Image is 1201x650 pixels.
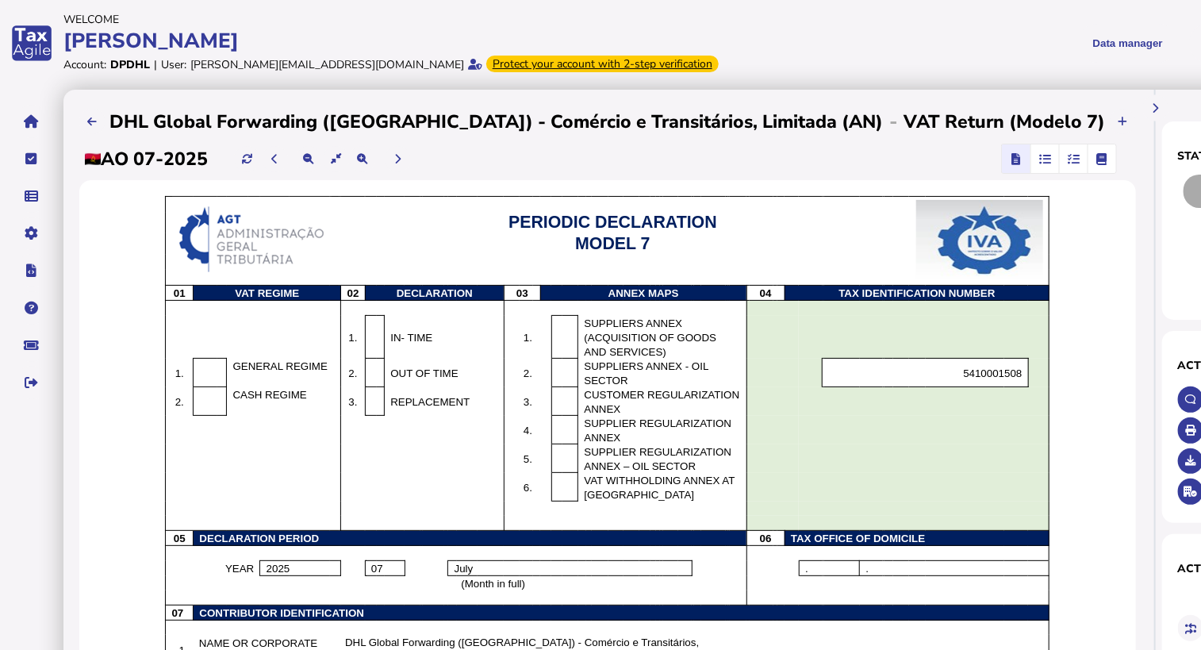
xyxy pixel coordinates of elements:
[15,217,48,250] button: Manage settings
[25,196,39,197] i: Data manager
[348,332,357,344] span: 1.
[524,482,532,494] span: 6.
[235,287,299,299] span: VAT REGIME
[161,57,186,72] div: User:
[232,360,328,372] span: GENERAL REGIME
[791,533,925,544] span: TAX OFFICE OF DOMICILE
[1030,144,1059,173] mat-button-toggle: Reconcilliation view by document
[385,146,411,172] button: Next period
[1185,623,1196,634] i: Data for this filing changed
[760,287,772,299] span: 04
[390,396,470,408] span: REPLACEMENT
[963,367,1022,379] span: 5410001508
[347,287,359,299] span: 02
[15,179,48,213] button: Data manager
[267,563,290,575] span: 2025
[15,366,48,399] button: Sign out
[234,146,260,172] button: Refresh data for current period
[1142,95,1168,121] button: Hide
[585,475,735,501] span: VAT WITHHOLDING ANNEX AT [GEOGRAPHIC_DATA]
[1110,109,1136,135] button: Upload transactions
[455,563,474,575] span: July
[199,607,364,619] span: CONTRIBUTOR IDENTIFICATION
[262,146,288,172] button: Previous period
[760,533,772,544] span: 06
[172,197,332,282] img: AO2ou+v4txumAAAAAElFTkSuQmCC
[516,287,528,299] span: 03
[1078,24,1178,63] button: Shows a dropdown of Data manager options
[390,332,432,344] span: IN- TIME
[585,417,732,444] span: SUPPLIER REGULARIZATION ANNEX
[585,360,709,387] span: SUPPLIERS ANNEX - OIL SECTOR
[486,56,719,72] div: From Oct 1, 2025, 2-step verification will be required to login. Set it up now...
[232,389,306,401] span: CASH REGIME
[323,146,349,172] button: Reset the return view
[296,146,322,172] button: Make the return view smaller
[85,153,101,165] img: ao.png
[838,287,995,299] span: TAX IDENTIFICATION NUMBER
[1088,144,1116,173] mat-button-toggle: Ledger
[63,27,783,55] div: [PERSON_NAME]
[866,563,869,575] span: .
[154,57,157,72] div: |
[524,453,532,465] span: 5.
[15,329,48,362] button: Raise a support ticket
[524,367,532,379] span: 2.
[397,287,473,299] span: DECLARATION
[63,12,783,27] div: Welcome
[805,563,808,575] span: .
[608,287,679,299] span: ANNEX MAPS
[371,563,383,575] span: 07
[414,578,525,590] span: (Month in full)
[585,317,717,358] span: SUPPLIERS ANNEX (ACQUISITION OF GOODS AND SERVICES)
[15,291,48,325] button: Help pages
[524,396,532,408] span: 3.
[15,254,48,287] button: Developer hub links
[585,389,740,415] span: CUSTOMER REGULARIZATION ANNEX
[172,607,184,619] span: 07
[575,234,650,253] span: MODEL 7
[15,105,48,138] button: Home
[883,109,904,134] div: -
[468,59,482,70] i: Email verified
[190,57,464,72] div: [PERSON_NAME][EMAIL_ADDRESS][DOMAIN_NAME]
[79,109,106,135] button: Filings list - by month
[15,142,48,175] button: Tasks
[585,446,732,472] span: SUPPLIER REGULARIZATION ANNEX – OIL SECTOR
[175,396,184,408] span: 2.
[199,533,319,544] span: DECLARATION PERIOD
[85,147,208,171] h2: AO 07-2025
[508,213,717,232] span: PERIODIC DECLARATION
[175,367,184,379] span: 1.
[349,146,375,172] button: Make the return view larger
[524,425,532,437] span: 4.
[1002,144,1030,173] mat-button-toggle: Return view
[904,110,1106,134] h2: VAT Return (Modelo 7)
[348,367,357,379] span: 2.
[348,396,357,408] span: 3.
[390,367,458,379] span: OUT OF TIME
[174,287,186,299] span: 01
[109,110,883,134] h2: DHL Global Forwarding ([GEOGRAPHIC_DATA]) - Comércio e Transitários, Limitada (AN)
[174,533,186,544] span: 05
[110,57,150,72] div: DPDHL
[225,563,254,575] span: YEAR
[524,332,532,344] span: 1.
[916,200,1043,279] img: 9k=
[1059,144,1088,173] mat-button-toggle: Reconcilliation view by tax code
[63,57,106,72] div: Account:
